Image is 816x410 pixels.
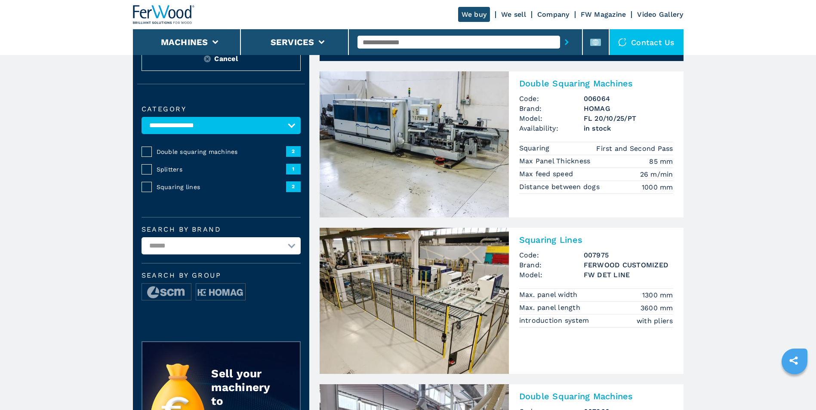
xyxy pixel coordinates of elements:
[537,10,570,18] a: Company
[157,183,286,191] span: Squaring lines
[157,147,286,156] span: Double squaring machines
[584,94,673,104] h3: 006064
[610,29,684,55] div: Contact us
[519,260,584,270] span: Brand:
[519,250,584,260] span: Code:
[637,10,683,18] a: Video Gallery
[519,156,593,166] p: Max Panel Thickness
[642,290,673,300] em: 1300 mm
[519,316,591,325] p: introduction system
[519,290,580,300] p: Max. panel width
[286,181,301,192] span: 2
[320,228,509,374] img: Squaring Lines FERWOOD CUSTOMIZED FW DET LINE
[142,106,301,113] label: Category
[640,169,673,179] em: 26 m/min
[286,146,301,156] span: 2
[584,104,673,113] h3: HOMAG
[204,55,211,62] img: Reset
[271,37,314,47] button: Services
[142,284,191,301] img: image
[779,371,810,404] iframe: Chat
[584,113,673,123] h3: FL 20/10/25/PT
[519,104,584,113] span: Brand:
[142,226,301,233] label: Search by brand
[286,164,301,174] span: 1
[584,270,673,280] h3: FW DET LINE
[458,7,490,22] a: We buy
[519,144,552,153] p: Squaring
[142,46,301,71] button: ResetCancel
[640,303,673,313] em: 3600 mm
[519,113,584,123] span: Model:
[783,350,804,371] a: sharethis
[320,71,509,217] img: Double Squaring Machines HOMAG FL 20/10/25/PT
[519,78,673,89] h2: Double Squaring Machines
[584,260,673,270] h3: FERWOOD CUSTOMIZED
[519,94,584,104] span: Code:
[519,235,673,245] h2: Squaring Lines
[596,144,673,153] em: First and Second Pass
[618,38,627,46] img: Contact us
[501,10,526,18] a: We sell
[157,165,286,174] span: Splitters
[519,169,576,179] p: Max feed speed
[519,123,584,133] span: Availability:
[584,123,673,133] span: in stock
[142,272,301,279] span: Search by group
[519,391,673,401] h2: Double Squaring Machines
[161,37,208,47] button: Machines
[519,182,602,192] p: Distance between dogs
[320,228,684,374] a: Squaring Lines FERWOOD CUSTOMIZED FW DET LINESquaring LinesCode:007975Brand:FERWOOD CUSTOMIZEDMod...
[519,270,584,280] span: Model:
[584,250,673,260] h3: 007975
[649,156,673,166] em: 85 mm
[642,182,673,192] em: 1000 mm
[581,10,626,18] a: FW Magazine
[560,32,573,52] button: submit-button
[519,303,583,312] p: Max. panel length
[320,71,684,217] a: Double Squaring Machines HOMAG FL 20/10/25/PTDouble Squaring MachinesCode:006064Brand:HOMAGModel:...
[196,284,245,301] img: image
[214,54,238,64] span: Cancel
[133,5,195,24] img: Ferwood
[637,316,673,326] em: with pliers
